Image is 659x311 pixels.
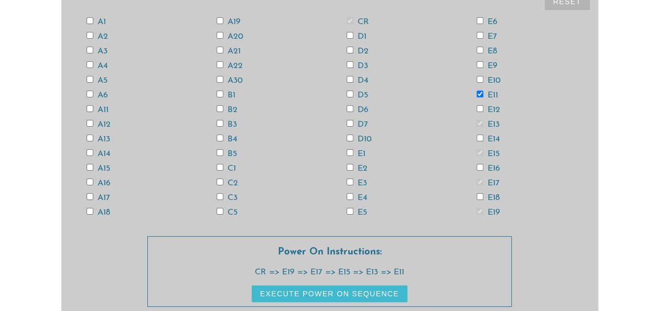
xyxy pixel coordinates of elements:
input: E4 [347,193,353,200]
input: D3 [347,61,353,68]
label: A14 [87,150,111,158]
input: D1 [347,32,353,39]
label: B5 [217,150,237,158]
input: A12 [87,120,93,127]
input: E16 [477,164,483,171]
label: C3 [217,194,237,202]
label: A3 [87,47,107,55]
input: E2 [347,164,353,171]
input: A14 [87,149,93,156]
input: E6 [477,17,483,24]
input: A20 [217,32,223,39]
label: E8 [477,47,497,55]
label: C2 [217,179,238,187]
label: D5 [347,91,368,99]
label: D1 [347,32,366,41]
p: CR => E19 => E17 => E15 => E13 => E11 [148,268,511,277]
input: A1 [87,17,93,24]
input: D4 [347,76,353,83]
input: A16 [87,179,93,185]
label: E7 [477,32,497,41]
label: A13 [87,135,110,143]
label: A15 [87,164,110,173]
input: B4 [217,135,223,141]
input: A4 [87,61,93,68]
input: C2 [217,179,223,185]
input: A5 [87,76,93,83]
label: D6 [347,106,369,114]
label: B4 [217,135,237,143]
input: B3 [217,120,223,127]
label: E3 [347,179,367,187]
input: E13 [477,120,483,127]
label: E9 [477,62,498,70]
input: E3 [347,179,353,185]
label: E19 [477,208,500,217]
label: E12 [477,106,500,114]
label: A1 [87,18,106,26]
label: D10 [347,135,372,143]
input: B5 [217,149,223,156]
input: D6 [347,105,353,112]
label: A19 [217,18,241,26]
input: A18 [87,208,93,215]
input: A13 [87,135,93,141]
label: E16 [477,164,500,173]
label: D4 [347,76,369,85]
input: A6 [87,91,93,97]
input: D5 [347,91,353,97]
label: A11 [87,106,109,114]
label: E10 [477,76,501,85]
label: E2 [347,164,368,173]
label: A12 [87,120,111,129]
label: D3 [347,62,368,70]
label: A18 [87,208,110,217]
input: A30 [217,76,223,83]
label: D7 [347,120,368,129]
input: A19 [217,17,223,24]
input: E18 [477,193,483,200]
input: A2 [87,32,93,39]
input: D7 [347,120,353,127]
label: A4 [87,62,108,70]
label: E13 [477,120,500,129]
input: C1 [217,164,223,171]
input: A3 [87,47,93,53]
label: A22 [217,62,243,70]
input: C3 [217,193,223,200]
label: E14 [477,135,500,143]
input: A17 [87,193,93,200]
input: E14 [477,135,483,141]
input: C5 [217,208,223,215]
input: A22 [217,61,223,68]
input: E8 [477,47,483,53]
label: E11 [477,91,498,99]
label: E1 [347,150,365,158]
input: E17 [477,179,483,185]
input: E15 [477,149,483,156]
label: C1 [217,164,236,173]
input: E1 [347,149,353,156]
label: A16 [87,179,111,187]
input: E7 [477,32,483,39]
label: E6 [477,18,498,26]
input: CR [347,17,353,24]
input: E11 [477,91,483,97]
input: D2 [347,47,353,53]
label: B1 [217,91,235,99]
button: Execute Power On Sequence [252,285,407,302]
input: A21 [217,47,223,53]
label: B3 [217,120,237,129]
label: CR [347,18,369,26]
label: E17 [477,179,500,187]
input: E19 [477,208,483,215]
input: D10 [347,135,353,141]
label: E15 [477,150,500,158]
input: E5 [347,208,353,215]
label: A30 [217,76,243,85]
label: A2 [87,32,108,41]
input: B1 [217,91,223,97]
label: A20 [217,32,243,41]
label: E5 [347,208,367,217]
label: B2 [217,106,237,114]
